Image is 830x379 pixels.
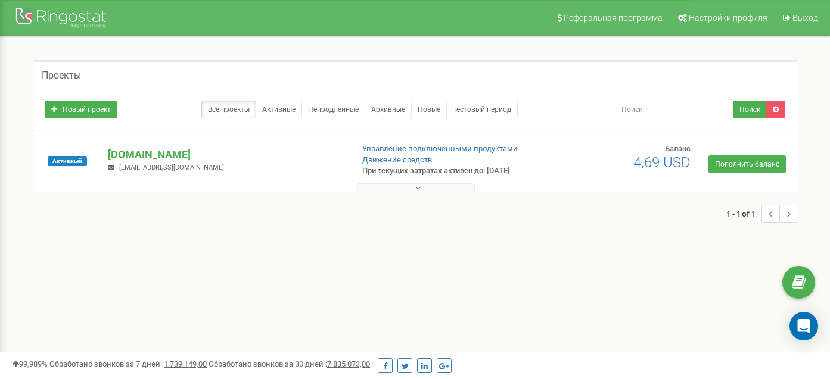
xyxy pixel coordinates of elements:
span: Выход [792,13,818,23]
span: Настройки профиля [689,13,767,23]
span: 99,989% [12,359,48,368]
a: Архивные [365,101,412,118]
span: 1 - 1 of 1 [726,205,761,223]
span: Обработано звонков за 7 дней : [49,359,207,368]
a: Непродленные [301,101,365,118]
h5: Проекты [42,70,81,81]
span: [EMAIL_ADDRESS][DOMAIN_NAME] [119,164,224,171]
a: Все проекты [201,101,256,118]
span: 4,69 USD [633,154,691,171]
a: Новый проект [45,101,117,118]
p: [DOMAIN_NAME] [108,147,343,162]
span: Баланс [665,144,691,153]
span: Активный [48,156,87,166]
a: Новые [411,101,447,118]
input: Поиск [614,101,733,118]
span: Обработано звонков за 30 дней : [209,359,370,368]
a: Управление подключенными продуктами [362,144,518,153]
p: При текущих затратах активен до: [DATE] [362,165,534,177]
a: Активные [256,101,302,118]
a: Движение средств [362,155,432,164]
nav: ... [726,193,797,234]
span: Реферальная программа [564,13,663,23]
u: 7 835 073,00 [327,359,370,368]
u: 1 739 149,00 [164,359,207,368]
button: Поиск [733,101,767,118]
a: Тестовый период [446,101,518,118]
a: Пополнить баланс [708,155,786,173]
div: Open Intercom Messenger [789,312,818,340]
